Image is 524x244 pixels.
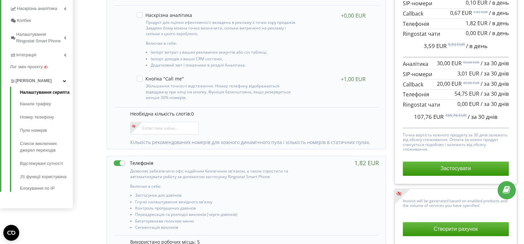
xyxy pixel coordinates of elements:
[466,20,488,27] span: 1,82 EUR
[20,89,73,97] a: Налаштування скрипта
[17,5,57,12] span: Наскрізна аналітика
[424,42,447,50] span: 3,59 EUR
[403,222,509,236] button: Створити рахунок
[16,52,36,58] span: Інтеграція
[445,113,466,118] sup: 165,76 EUR
[473,10,488,14] sup: 1,63 EUR
[403,71,509,78] p: SIP-номери
[414,113,444,121] span: 107,76 EUR
[466,29,488,37] span: 0,00 EUR
[10,73,73,87] a: [PERSON_NAME]
[20,137,73,157] a: Список виключних джерел переходів
[437,60,462,67] span: 30,00 EUR
[137,12,192,18] label: Наскрізна аналітика
[20,157,73,170] a: Відстежувані сутності
[16,31,64,44] span: Налаштування Ringostat Smart Phone
[20,97,73,111] a: Канали трафіку
[151,63,297,69] li: Додатковий звіт і показники в розділі Аналітика.
[454,90,479,97] span: 54,75 EUR
[20,111,73,124] a: Номер телефону
[10,15,73,26] a: Колбек
[403,131,509,152] p: Точна вартість кожного продукту за 30 днів залежить від обсягу споживання. Оплата за кожен продук...
[135,219,299,225] li: Багаторівневе голосове меню
[457,70,479,77] span: 3,01 EUR
[151,57,297,63] li: Імпорт доходів з вашої CRM системи,
[10,47,73,61] a: Інтеграція
[481,60,509,67] span: / за 30 днів
[341,76,366,82] div: +1,00 EUR
[10,1,73,15] a: Наскрізна аналітика
[403,91,509,98] p: Телефонія
[146,40,297,46] p: Включає в себе:
[403,30,509,38] p: Ringostat чати
[481,80,509,87] span: / за 30 днів
[17,17,31,24] span: Колбек
[20,183,73,192] a: Блокування по IP
[403,60,509,68] p: Аналітика
[151,50,297,56] li: Імпорт витрат з ваших рекламних акаунтів або csv таблиці,
[403,197,509,208] p: Invoice will be generated based on enabled products and the volume of services you have specified
[403,81,509,88] p: Callback
[489,9,509,17] span: / в день
[10,61,73,73] a: Лог змін проєкту
[10,64,43,70] span: Лог змін проєкту
[135,193,299,199] li: Застосунок для дзвінків
[463,80,479,85] sup: 49,00 EUR
[403,20,509,28] p: Телефонія
[457,100,479,108] span: 0,00 EUR
[130,139,372,146] p: Кількість рекомендованих номерів для кожного динамічного пула і кількість номерів в статичних пулах.
[135,206,299,212] li: Контроль пропущених дзвінків
[403,10,509,18] p: Callback
[135,225,299,231] li: Сегментація викликів
[135,212,299,219] li: Переадресація та розподіл викликів (черги дзвінків)
[489,20,509,27] span: / в день
[10,26,73,47] a: Налаштування Ringostat Smart Phone
[20,170,73,183] a: JS функції користувача
[191,111,194,117] span: 0
[466,42,488,50] span: / в день
[354,160,379,166] div: 1,82 EUR
[137,76,184,81] label: Кнопка "Call me"
[450,9,472,17] span: 0,67 EUR
[481,100,509,108] span: / за 30 днів
[146,83,297,100] p: Збільшення точності відстеження. Номер телефону відображається відвідувачу при кліці на кнопку. Ф...
[20,124,73,137] a: Пули номерів
[146,20,297,36] p: Продукт для оцінки ефективності вкладень в рекламу з точки зору продажів. Завдяки йому можна точн...
[489,29,509,37] span: / в день
[130,168,299,179] p: Дозволяє забезпечити офіс надійним безпечним зв'язком, а також спростити та автоматизувати роботу...
[130,122,199,134] input: Enter new value...
[468,113,498,121] span: / за 30 днів
[437,80,462,87] span: 20,00 EUR
[341,12,366,19] div: +0,00 EUR
[448,42,465,47] sup: 5,53 EUR
[403,162,509,175] button: Застосувати
[3,225,19,241] button: Open CMP widget
[403,101,509,109] p: Ringostat чати
[130,111,372,117] p: Необхідна кількість слотів:
[481,70,509,77] span: / за 30 днів
[135,200,299,206] li: Гнучкі налаштування вихідного зв'язку
[130,183,299,189] p: Включає в себе:
[16,77,52,84] span: [PERSON_NAME]
[463,60,479,65] sup: 59,00 EUR
[481,90,509,97] span: / за 30 днів
[114,160,153,167] label: Телефонія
